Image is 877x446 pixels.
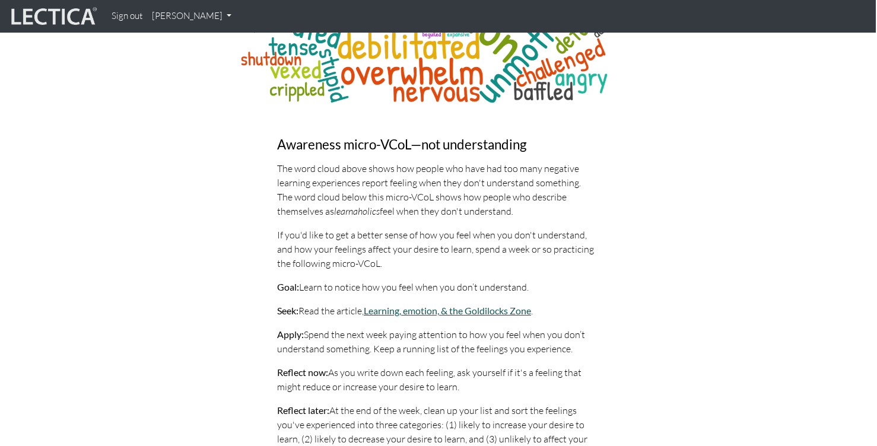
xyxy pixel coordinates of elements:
[277,365,598,394] p: As you write down each feeling, ask yourself if it's a feeling that might reduce or increase your...
[277,161,598,218] p: The word cloud above shows how people who have had too many negative learning experiences report ...
[8,5,97,28] img: lecticalive
[334,205,380,217] em: learnaholics
[364,305,531,316] a: Learning, emotion, & the Goldilocks Zone
[277,281,299,292] strong: Goal:
[277,304,598,318] p: Read the article, .
[277,305,298,316] strong: Seek:
[277,404,329,416] strong: Reflect later:
[511,205,513,217] em: .
[277,280,598,294] p: Learn to notice how you feel when you don’t understand.
[277,327,598,356] p: Spend the next week paying attention to how you feel when you don’t understand something. Keep a ...
[277,329,304,340] strong: Apply:
[147,5,236,28] a: [PERSON_NAME]
[277,367,328,378] strong: Reflect now:
[277,138,598,152] h3: Awareness micro-VCoL—not understanding
[277,228,598,270] p: If you'd like to get a better sense of how you feel when you don't understand, and how your feeli...
[107,5,147,28] a: Sign out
